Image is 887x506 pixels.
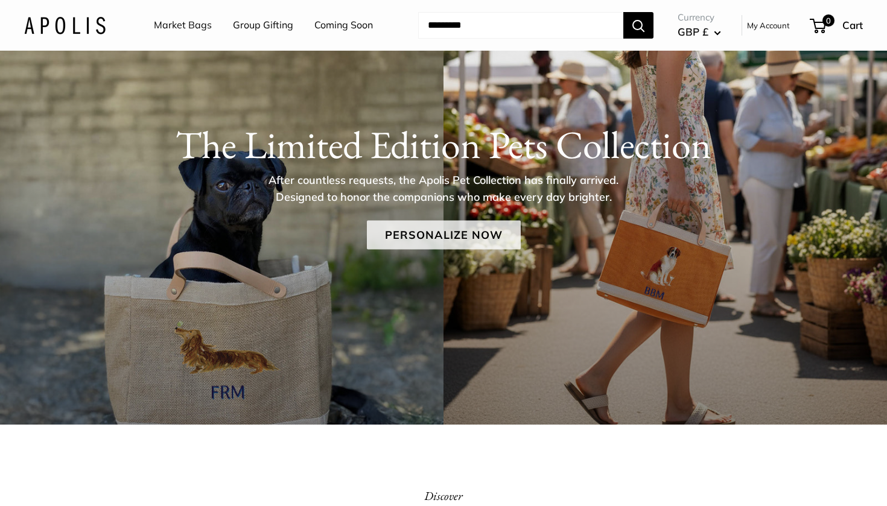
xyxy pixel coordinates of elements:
button: Search [623,12,653,39]
span: Currency [678,9,721,26]
h1: The Limited Edition Pets Collection [24,121,863,167]
a: My Account [747,18,790,33]
span: 0 [822,14,835,27]
a: Personalize Now [367,220,521,249]
button: GBP £ [678,22,721,42]
a: Market Bags [154,16,212,34]
span: GBP £ [678,25,708,38]
img: Apolis [24,16,106,34]
a: 0 Cart [811,16,863,35]
a: Group Gifting [233,16,293,34]
span: Cart [842,19,863,31]
input: Search... [418,12,623,39]
a: Coming Soon [314,16,373,34]
p: After countless requests, the Apolis Pet Collection has finally arrived. Designed to honor the co... [247,171,640,205]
